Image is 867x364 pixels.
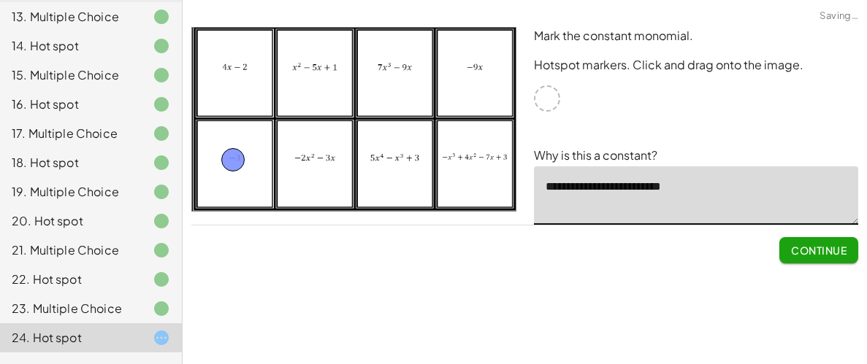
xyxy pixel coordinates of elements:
[153,66,170,84] i: Task finished.
[791,244,847,257] span: Continue
[534,27,859,44] p: Mark the constant monomial.
[153,212,170,230] i: Task finished.
[12,154,129,171] div: 18. Hot spot
[153,154,170,171] i: Task finished.
[153,329,170,346] i: Task started.
[12,37,129,55] div: 14. Hot spot
[153,96,170,113] i: Task finished.
[153,241,170,259] i: Task finished.
[12,241,129,259] div: 21. Multiple Choice
[153,125,170,142] i: Task finished.
[534,147,859,164] p: Why is this a constant?
[779,237,858,263] button: Continue
[153,300,170,317] i: Task finished.
[12,212,129,230] div: 20. Hot spot
[534,56,859,74] p: Hotspot markers. Click and drag onto the image.
[12,125,129,142] div: 17. Multiple Choice
[153,8,170,26] i: Task finished.
[153,271,170,288] i: Task finished.
[12,96,129,113] div: 16. Hot spot
[153,37,170,55] i: Task finished.
[12,271,129,288] div: 22. Hot spot
[12,300,129,317] div: 23. Multiple Choice
[12,329,129,346] div: 24. Hot spot
[12,183,129,201] div: 19. Multiple Choice
[12,8,129,26] div: 13. Multiple Choice
[191,27,516,212] img: 8c7ebf03e565cc91b4dcf1c479355e9cffcd2e352153b6467d3a8431542e3afa.png
[153,183,170,201] i: Task finished.
[12,66,129,84] div: 15. Multiple Choice
[820,9,858,23] span: Saving…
